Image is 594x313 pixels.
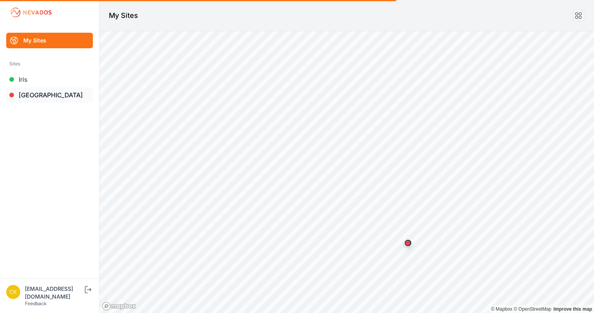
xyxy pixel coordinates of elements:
[491,306,512,312] a: Mapbox
[6,285,20,299] img: ckent@prim.com
[9,6,53,19] img: Nevados
[100,31,594,313] canvas: Map
[6,87,93,103] a: [GEOGRAPHIC_DATA]
[25,301,47,306] a: Feedback
[6,72,93,87] a: Iris
[25,285,83,301] div: [EMAIL_ADDRESS][DOMAIN_NAME]
[6,33,93,48] a: My Sites
[400,235,416,251] div: Map marker
[554,306,592,312] a: Map feedback
[9,59,90,69] div: Sites
[514,306,551,312] a: OpenStreetMap
[102,302,136,311] a: Mapbox logo
[109,10,138,21] h1: My Sites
